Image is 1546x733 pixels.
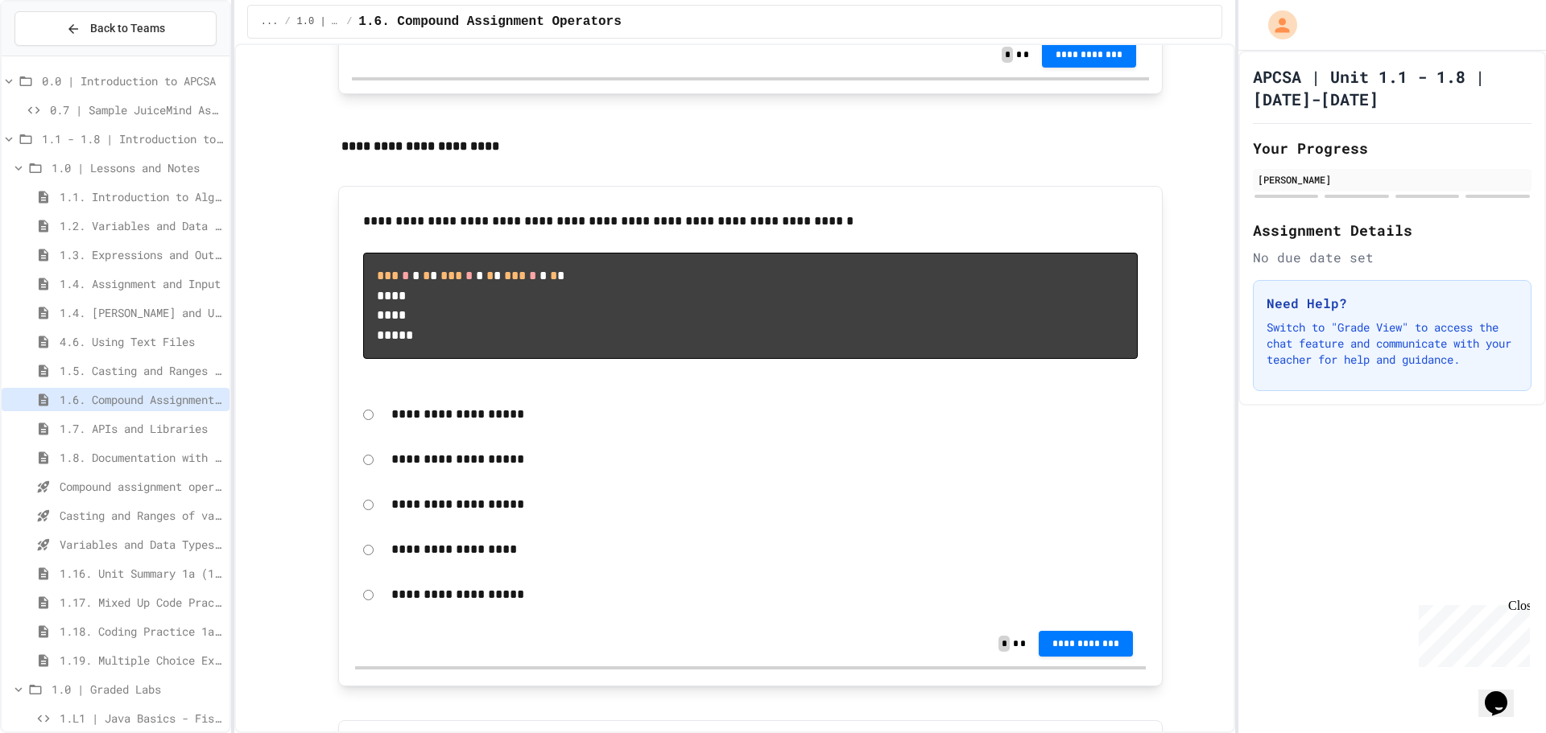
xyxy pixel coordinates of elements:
h2: Your Progress [1253,137,1532,159]
span: 1.4. Assignment and Input [60,275,223,292]
iframe: chat widget [1412,599,1530,667]
span: Variables and Data Types - Quiz [60,536,223,553]
span: / [346,15,352,28]
p: Switch to "Grade View" to access the chat feature and communicate with your teacher for help and ... [1267,319,1518,368]
div: No due date set [1253,248,1532,267]
span: 1.1 - 1.8 | Introduction to Java [42,130,223,147]
div: Chat with us now!Close [6,6,111,102]
span: 0.7 | Sample JuiceMind Assignment - [GEOGRAPHIC_DATA] [50,101,223,118]
span: Compound assignment operators - Quiz [60,478,223,495]
h2: Assignment Details [1253,219,1532,241]
span: 1.4. [PERSON_NAME] and User Input [60,304,223,321]
span: Casting and Ranges of variables - Quiz [60,507,223,524]
span: 1.3. Expressions and Output [New] [60,246,223,263]
span: 1.16. Unit Summary 1a (1.1-1.6) [60,565,223,582]
span: / [284,15,290,28]
span: ... [261,15,279,28]
h3: Need Help? [1267,294,1518,313]
span: 1.6. Compound Assignment Operators [60,391,223,408]
span: 1.0 | Lessons and Notes [297,15,341,28]
span: 1.0 | Graded Labs [52,681,223,698]
div: My Account [1251,6,1301,43]
div: [PERSON_NAME] [1258,172,1527,187]
button: Back to Teams [14,11,217,46]
span: 1.7. APIs and Libraries [60,420,223,437]
span: 1.0 | Lessons and Notes [52,159,223,176]
span: 1.1. Introduction to Algorithms, Programming, and Compilers [60,188,223,205]
span: 1.19. Multiple Choice Exercises for Unit 1a (1.1-1.6) [60,652,223,669]
span: Back to Teams [90,20,165,37]
span: 1.6. Compound Assignment Operators [358,12,621,31]
span: 0.0 | Introduction to APCSA [42,72,223,89]
span: 1.8. Documentation with Comments and Preconditions [60,449,223,466]
span: 1.L1 | Java Basics - Fish Lab [60,710,223,727]
h1: APCSA | Unit 1.1 - 1.8 | [DATE]-[DATE] [1253,65,1532,110]
span: 4.6. Using Text Files [60,333,223,350]
span: 1.17. Mixed Up Code Practice 1.1-1.6 [60,594,223,611]
span: 1.5. Casting and Ranges of Values [60,362,223,379]
iframe: chat widget [1478,669,1530,717]
span: 1.2. Variables and Data Types [60,217,223,234]
span: 1.18. Coding Practice 1a (1.1-1.6) [60,623,223,640]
